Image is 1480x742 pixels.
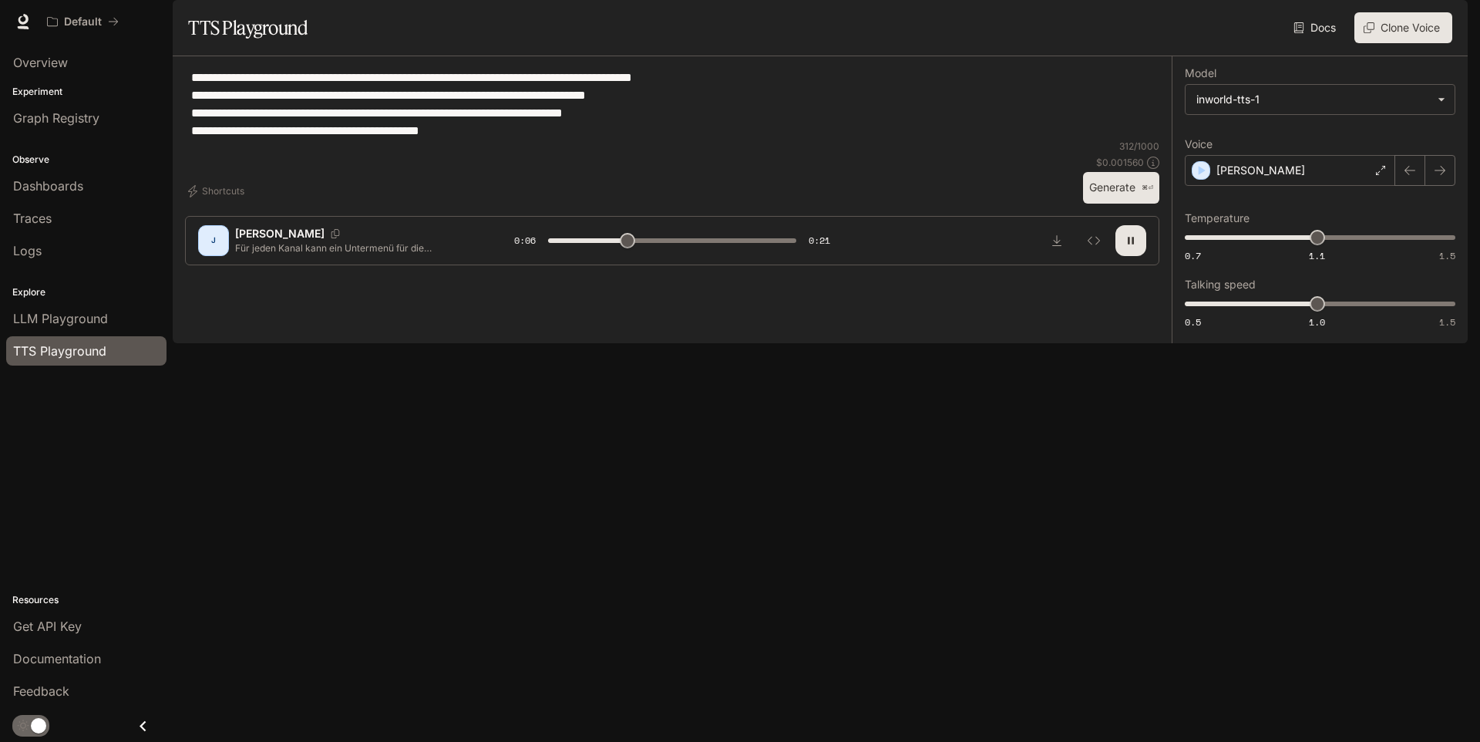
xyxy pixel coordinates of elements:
[1439,315,1455,329] span: 1.5
[1142,184,1153,193] p: ⌘⏎
[1185,279,1256,290] p: Talking speed
[185,179,251,204] button: Shortcuts
[514,233,536,248] span: 0:06
[1185,213,1250,224] p: Temperature
[40,6,126,37] button: All workspaces
[809,233,830,248] span: 0:21
[1119,140,1159,153] p: 312 / 1000
[1354,12,1452,43] button: Clone Voice
[1185,249,1201,262] span: 0.7
[1185,68,1216,79] p: Model
[1096,156,1144,169] p: $ 0.001560
[1041,225,1072,256] button: Download audio
[188,12,308,43] h1: TTS Playground
[64,15,102,29] p: Default
[235,226,325,241] p: [PERSON_NAME]
[235,241,477,255] p: Für jeden Kanal kann ein Untermenü für die automatische Beschattung eingeblendet werden. Dieses w...
[1196,92,1430,107] div: inworld-tts-1
[1309,315,1325,329] span: 1.0
[1439,249,1455,262] span: 1.5
[1216,163,1305,178] p: [PERSON_NAME]
[1083,172,1159,204] button: Generate⌘⏎
[1185,315,1201,329] span: 0.5
[1186,85,1455,114] div: inworld-tts-1
[325,229,346,238] button: Copy Voice ID
[1078,225,1109,256] button: Inspect
[1309,249,1325,262] span: 1.1
[201,228,226,253] div: J
[1290,12,1342,43] a: Docs
[1185,139,1213,150] p: Voice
